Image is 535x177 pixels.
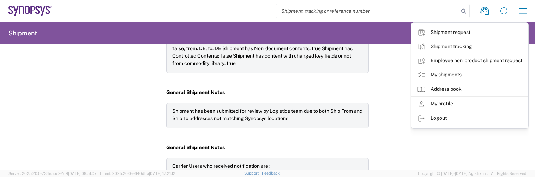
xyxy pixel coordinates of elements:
[411,68,528,82] a: My shipments
[411,82,528,96] a: Address book
[149,171,175,176] span: [DATE] 17:21:12
[68,171,97,176] span: [DATE] 09:51:07
[8,29,37,37] h2: Shipment
[166,89,225,96] span: General Shipment Notes
[172,37,363,67] div: Timestamp: [DATE] 2:16:26 AM (America/Los_Angeles) Shipment is international: false, from: DE, to...
[411,25,528,40] a: Shipment request
[411,111,528,125] a: Logout
[262,171,280,175] a: Feedback
[166,144,225,151] span: General Shipment Notes
[172,163,363,170] div: Carrier Users who received notification are :
[411,97,528,111] a: My profile
[8,171,97,176] span: Server: 2025.20.0-734e5bc92d9
[418,170,527,177] span: Copyright © [DATE]-[DATE] Agistix Inc., All Rights Reserved
[411,40,528,54] a: Shipment tracking
[276,4,459,18] input: Shipment, tracking or reference number
[244,171,262,175] a: Support
[100,171,175,176] span: Client: 2025.20.0-e640dba
[411,54,528,68] a: Employee non-product shipment request
[172,107,363,122] div: Shipment has been submitted for review by Logistics team due to both Ship From and Ship To addres...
